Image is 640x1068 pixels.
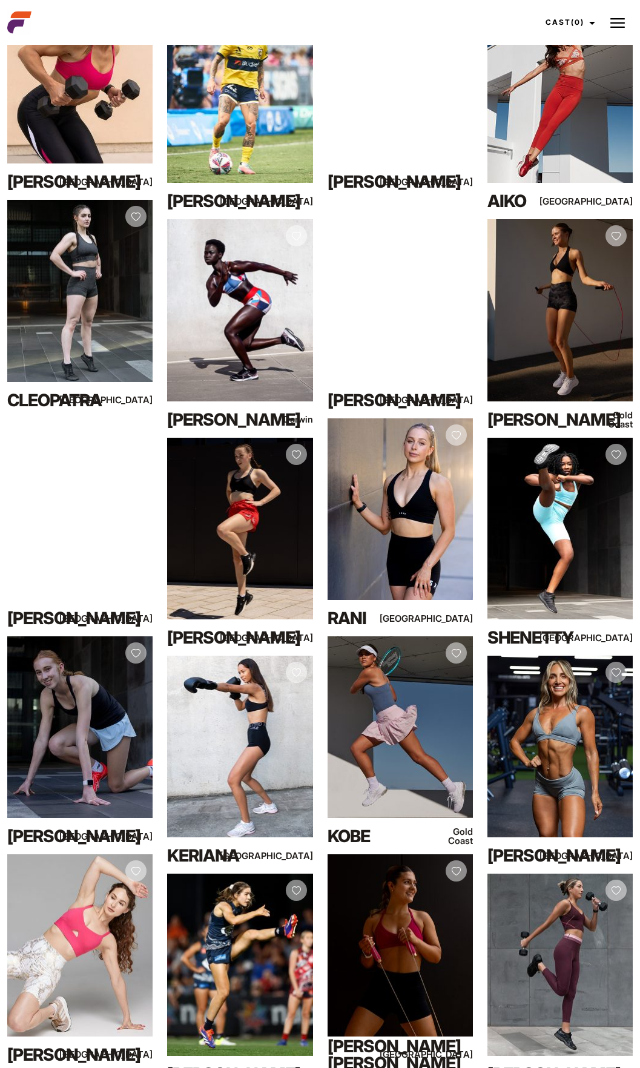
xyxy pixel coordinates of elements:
[7,606,94,630] div: [PERSON_NAME]
[167,843,254,868] div: Keriana
[610,16,625,30] img: Burger icon
[571,18,584,27] span: (0)
[535,6,602,39] a: Cast(0)
[328,824,415,848] div: Kobe
[487,843,575,868] div: [PERSON_NAME]
[7,388,94,412] div: Cleopatra
[7,824,94,848] div: [PERSON_NAME]
[109,1047,153,1062] div: [GEOGRAPHIC_DATA]
[269,630,312,645] div: [GEOGRAPHIC_DATA]
[429,392,473,407] div: [GEOGRAPHIC_DATA]
[328,170,415,194] div: [PERSON_NAME]
[167,625,254,650] div: [PERSON_NAME]
[429,174,473,190] div: [GEOGRAPHIC_DATA]
[269,194,312,209] div: [GEOGRAPHIC_DATA]
[109,174,153,190] div: [GEOGRAPHIC_DATA]
[429,829,473,844] div: Gold Coast
[328,606,415,630] div: Rani
[589,412,633,427] div: Gold Coast
[429,1047,473,1062] div: [GEOGRAPHIC_DATA]
[7,170,94,194] div: [PERSON_NAME]
[109,611,153,626] div: [GEOGRAPHIC_DATA]
[487,625,575,650] div: Shenetty
[589,194,633,209] div: [GEOGRAPHIC_DATA]
[167,407,254,432] div: [PERSON_NAME]
[589,848,633,863] div: [GEOGRAPHIC_DATA]
[328,388,415,412] div: [PERSON_NAME]
[487,189,575,213] div: Aiko
[109,829,153,844] div: [GEOGRAPHIC_DATA]
[109,392,153,407] div: [GEOGRAPHIC_DATA]
[269,412,312,427] div: Darwin
[167,189,254,213] div: [PERSON_NAME]
[7,1043,94,1067] div: [PERSON_NAME]
[7,10,31,35] img: cropped-aefm-brand-fav-22-square.png
[328,1043,415,1067] div: [PERSON_NAME] [PERSON_NAME]
[429,611,473,626] div: [GEOGRAPHIC_DATA]
[269,848,312,863] div: [GEOGRAPHIC_DATA]
[487,407,575,432] div: [PERSON_NAME]
[589,630,633,645] div: [GEOGRAPHIC_DATA]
